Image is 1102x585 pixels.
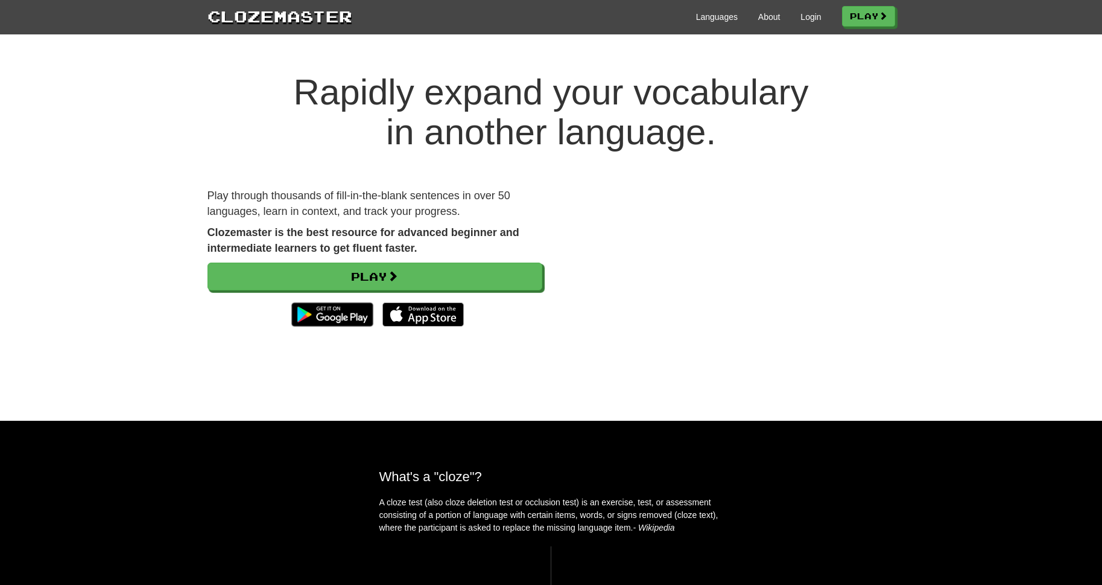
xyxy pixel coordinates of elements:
a: Play [207,263,542,290]
p: Play through thousands of fill-in-the-blank sentences in over 50 languages, learn in context, and... [207,188,542,219]
a: Play [842,6,895,27]
h2: What's a "cloze"? [379,469,723,484]
img: Get it on Google Play [285,296,379,333]
a: About [758,11,781,23]
strong: Clozemaster is the best resource for advanced beginner and intermediate learners to get fluent fa... [207,226,519,254]
em: - Wikipedia [633,523,675,532]
a: Clozemaster [207,5,352,27]
a: Languages [696,11,738,23]
img: Download_on_the_App_Store_Badge_US-UK_135x40-25178aeef6eb6b83b96f5f2d004eda3bffbb37122de64afbaef7... [382,302,464,327]
a: Login [800,11,821,23]
p: A cloze test (also cloze deletion test or occlusion test) is an exercise, test, or assessment con... [379,496,723,534]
